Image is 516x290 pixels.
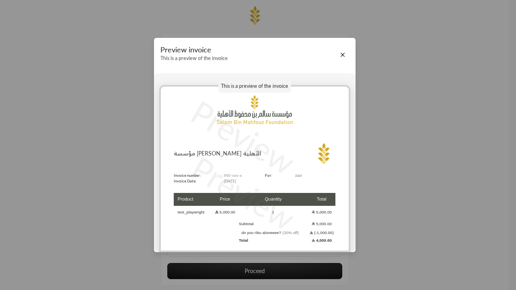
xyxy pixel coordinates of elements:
td: 5,000.00 [308,218,335,229]
p: Invoice Date: [174,178,201,184]
p: Preview [182,88,304,186]
p: ziad [295,172,335,178]
td: 4,000.00 [308,236,335,244]
img: Logo [311,142,335,166]
td: Subtotal [239,218,308,229]
td: (-1,000.00) [308,230,335,236]
span: (20% off) [283,230,299,235]
p: مؤسسة [PERSON_NAME] الأهلية [174,149,261,158]
td: Total [239,236,308,244]
img: hdromg_oukvb.png [161,87,349,135]
p: This is a preview of the invoice [218,80,291,93]
p: Preview [182,144,304,242]
th: Total [308,193,335,206]
td: 5,000.00 [211,207,239,217]
th: Product [174,193,211,206]
td: test_playwright [174,207,211,217]
button: Close [338,50,347,59]
table: Products [174,192,335,246]
p: Invoice number: [174,172,201,178]
p: This is a preview of the invoice [160,56,228,62]
td: 5,000.00 [308,207,335,217]
td: do you ribu aloneeee? [239,230,308,236]
p: Preview invoice [160,46,228,54]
